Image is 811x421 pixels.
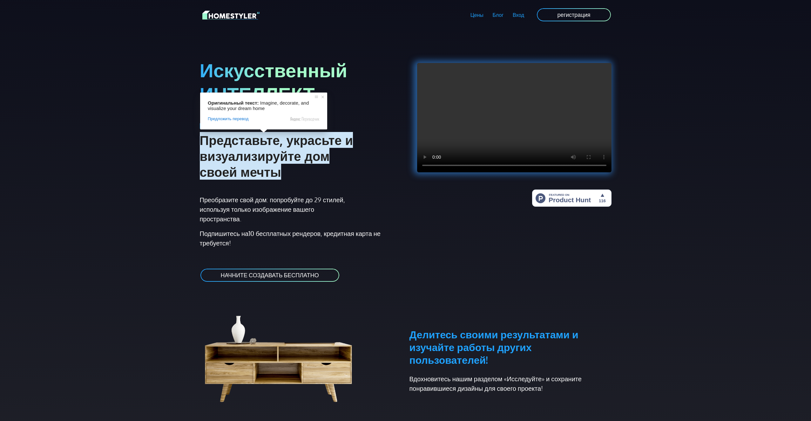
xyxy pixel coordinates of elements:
a: Вход [508,8,529,22]
img: HomeStyler AI — простой дизайн интерьера: дом вашей мечты в один клик | Product Hunt [532,190,612,207]
ya-tr-span: Цены [470,12,483,18]
ya-tr-span: НАЧНИТЕ СОЗДАВАТЬ БЕСПЛАТНО [221,272,319,279]
ya-tr-span: 10 бесплатных рендеров [248,229,321,238]
a: НАЧНИТЕ СОЗДАВАТЬ БЕСПЛАТНО [200,268,340,282]
span: Оригинальный текст: [208,100,259,106]
ya-tr-span: Блог [493,12,504,18]
ya-tr-span: Подпишитесь на [200,229,249,238]
span: Imagine, decorate, and visualize your dream home [208,100,310,111]
a: Цены [466,8,488,22]
ya-tr-span: Преобразите свой дом: попробуйте до 29 стилей, используя только изображение вашего пространства. [200,196,345,223]
ya-tr-span: Делитесь своими результатами и изучайте работы других пользователей! [409,328,578,366]
ya-tr-span: регистрация [557,11,590,18]
ya-tr-span: Вход [513,12,524,18]
ya-tr-span: Представьте, украсьте и визуализируйте дом своей мечты [200,132,353,180]
a: Блог [488,8,508,22]
ya-tr-span: Искусственный ИНТЕЛЛЕКТ домоседа [200,58,348,129]
a: регистрация [536,8,611,22]
ya-tr-span: Вдохновитесь нашим разделом «Исследуйте» и сохраните понравившиеся дизайны для своего проекта! [409,375,582,392]
span: Предложить перевод [208,116,248,122]
img: шкаф для гостиной [200,298,367,406]
img: Логотип HomeStyler AI [202,10,260,21]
